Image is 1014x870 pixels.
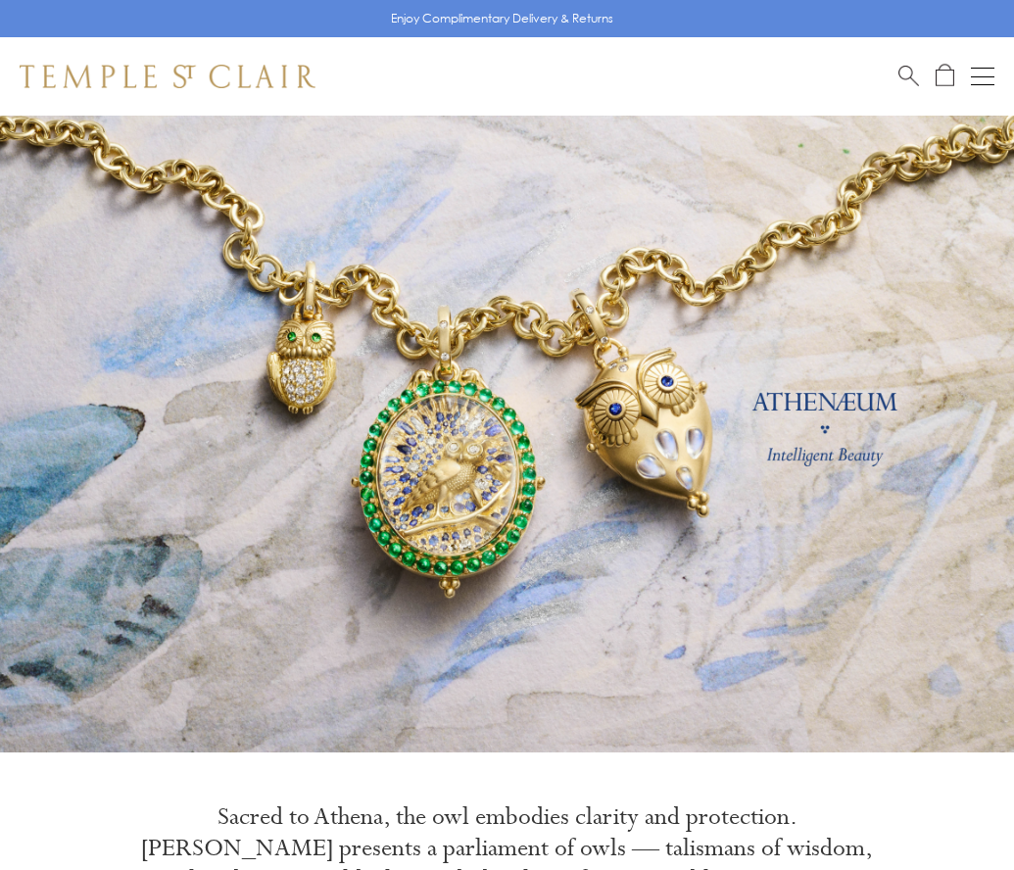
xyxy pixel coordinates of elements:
p: Enjoy Complimentary Delivery & Returns [391,9,613,28]
a: Search [898,64,919,88]
img: Temple St. Clair [20,65,315,88]
a: Open Shopping Bag [936,64,954,88]
button: Open navigation [971,65,994,88]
